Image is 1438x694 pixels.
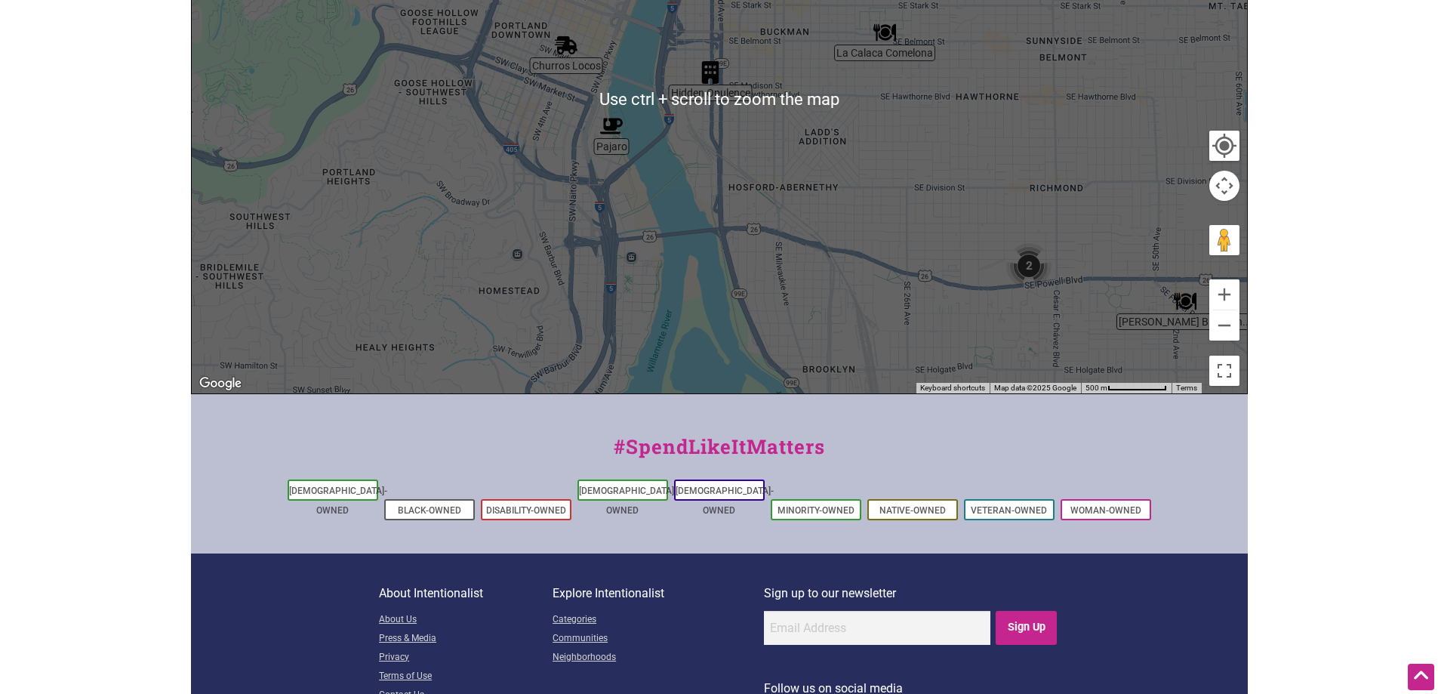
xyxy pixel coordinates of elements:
div: 2 [1000,237,1058,295]
button: Drag Pegman onto the map to open Street View [1209,225,1239,255]
input: Sign Up [996,611,1057,645]
a: Veteran-Owned [971,505,1047,516]
button: Keyboard shortcuts [920,383,985,393]
span: Map data ©2025 Google [994,384,1076,392]
div: Favela Brazilian Cafe [1168,284,1202,319]
img: Google [196,374,245,393]
button: Zoom in [1209,279,1239,310]
button: Your Location [1209,131,1239,161]
button: Toggle fullscreen view [1208,355,1240,387]
a: Privacy [379,649,553,668]
button: Map Scale: 500 m per 75 pixels [1081,383,1172,393]
a: About Us [379,611,553,630]
div: Hidden Opulence [693,55,728,90]
div: Scroll Back to Top [1408,664,1434,690]
a: Minority-Owned [778,505,854,516]
p: Explore Intentionalist [553,584,764,603]
a: Woman-Owned [1070,505,1141,516]
a: Press & Media [379,630,553,649]
p: About Intentionalist [379,584,553,603]
span: 500 m [1085,384,1107,392]
a: [DEMOGRAPHIC_DATA]-Owned [676,486,774,516]
a: Terms of Use [379,668,553,686]
div: La Calaca Comelona [867,15,902,50]
a: Disability-Owned [486,505,566,516]
a: Terms (opens in new tab) [1176,384,1197,392]
button: Zoom out [1209,310,1239,341]
a: Communities [553,630,764,649]
div: #SpendLikeItMatters [191,432,1248,477]
a: Open this area in Google Maps (opens a new window) [196,374,245,393]
a: Black-Owned [398,505,461,516]
a: Categories [553,611,764,630]
button: Map camera controls [1209,171,1239,201]
a: Native-Owned [879,505,946,516]
div: Churros Locos [549,28,584,63]
input: Email Address [764,611,990,645]
div: Pajaro [594,109,629,143]
a: [DEMOGRAPHIC_DATA]-Owned [289,486,387,516]
a: Neighborhoods [553,649,764,668]
a: [DEMOGRAPHIC_DATA]-Owned [579,486,677,516]
p: Sign up to our newsletter [764,584,1059,603]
